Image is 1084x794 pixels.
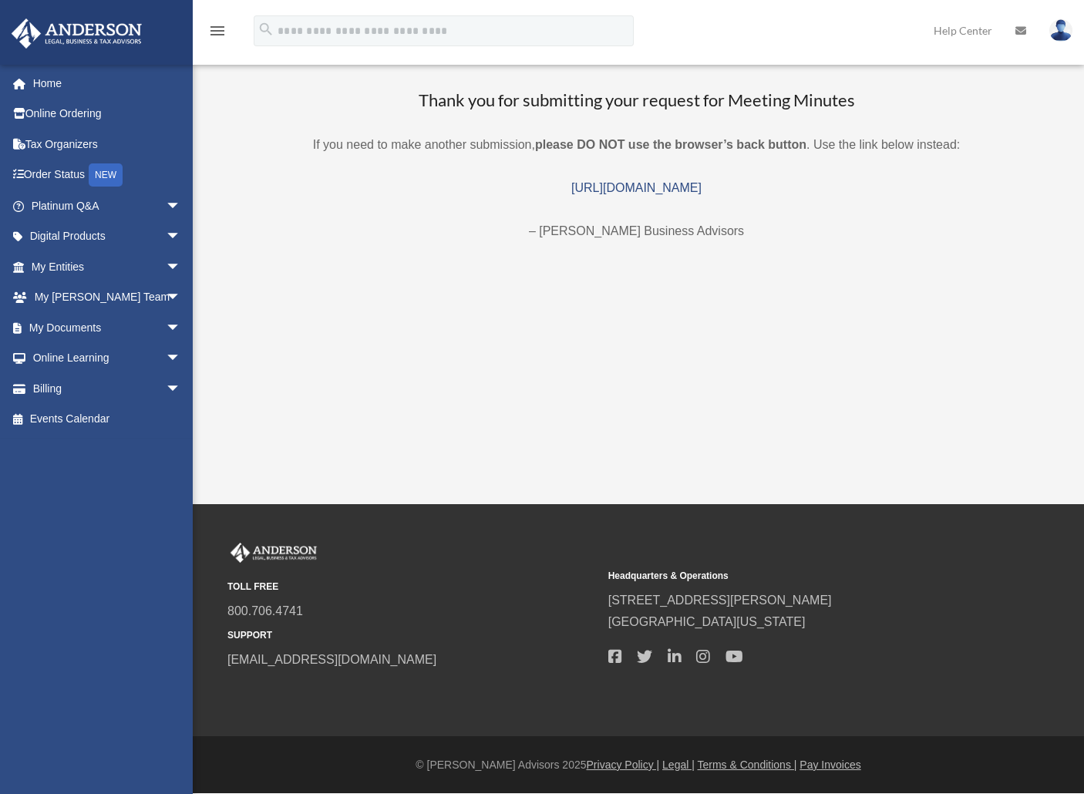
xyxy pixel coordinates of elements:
[11,68,204,99] a: Home
[11,160,204,191] a: Order StatusNEW
[608,615,806,628] a: [GEOGRAPHIC_DATA][US_STATE]
[89,163,123,187] div: NEW
[662,759,695,771] a: Legal |
[227,579,598,595] small: TOLL FREE
[166,282,197,314] span: arrow_drop_down
[208,134,1065,156] p: If you need to make another submission, . Use the link below instead:
[166,343,197,375] span: arrow_drop_down
[11,404,204,435] a: Events Calendar
[11,343,204,374] a: Online Learningarrow_drop_down
[11,221,204,252] a: Digital Productsarrow_drop_down
[11,129,204,160] a: Tax Organizers
[7,19,146,49] img: Anderson Advisors Platinum Portal
[208,220,1065,242] p: – [PERSON_NAME] Business Advisors
[258,21,274,38] i: search
[698,759,797,771] a: Terms & Conditions |
[11,282,204,313] a: My [PERSON_NAME] Teamarrow_drop_down
[608,594,832,607] a: [STREET_ADDRESS][PERSON_NAME]
[571,181,702,194] a: [URL][DOMAIN_NAME]
[166,312,197,344] span: arrow_drop_down
[11,373,204,404] a: Billingarrow_drop_down
[166,221,197,253] span: arrow_drop_down
[1049,19,1072,42] img: User Pic
[227,627,598,644] small: SUPPORT
[166,251,197,283] span: arrow_drop_down
[208,22,227,40] i: menu
[11,251,204,282] a: My Entitiesarrow_drop_down
[587,759,660,771] a: Privacy Policy |
[166,190,197,222] span: arrow_drop_down
[11,312,204,343] a: My Documentsarrow_drop_down
[227,543,320,563] img: Anderson Advisors Platinum Portal
[208,27,227,40] a: menu
[166,373,197,405] span: arrow_drop_down
[227,604,303,617] a: 800.706.4741
[608,568,978,584] small: Headquarters & Operations
[208,89,1065,113] h3: Thank you for submitting your request for Meeting Minutes
[227,653,436,666] a: [EMAIL_ADDRESS][DOMAIN_NAME]
[11,99,204,130] a: Online Ordering
[193,755,1084,775] div: © [PERSON_NAME] Advisors 2025
[800,759,860,771] a: Pay Invoices
[11,190,204,221] a: Platinum Q&Aarrow_drop_down
[535,138,806,151] b: please DO NOT use the browser’s back button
